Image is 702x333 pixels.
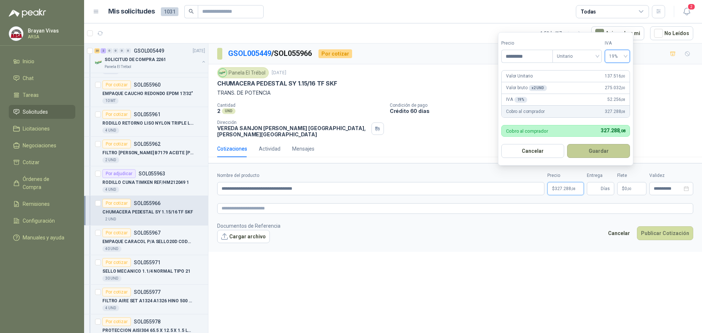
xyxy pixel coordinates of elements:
a: Remisiones [9,197,75,211]
div: Cotizaciones [217,145,247,153]
span: Solicitudes [23,108,48,116]
div: Por cotizar [102,110,131,119]
p: SOL055977 [134,290,161,295]
div: 4 UND [102,128,119,133]
a: Cotizar [9,155,75,169]
p: Valor Unitario [506,73,533,80]
a: Por cotizarSOL055961RODILLO RETORNO LISO NYLON TRIPLE LABERINTO DE 4.1/2 X 31 REF/B4.5-RLN-30-EA ... [84,107,208,137]
p: Condición de pago [390,103,699,108]
a: Por adjudicarSOL055963RODILLO CUNA TIMKEN REF/HM212049 14 UND [84,166,208,196]
span: 327.288 [601,128,625,133]
p: [DATE] [193,48,205,54]
label: Flete [617,172,646,179]
button: Cargar archivo [217,230,270,243]
span: ,08 [571,187,575,191]
button: Cancelar [501,144,564,158]
div: 0 [119,48,125,53]
p: SELLO MECANICO 1.1/4 NORMAL TIPO 21 [102,268,190,275]
p: $ 0,00 [617,182,646,195]
p: SOL055962 [134,141,161,147]
a: GSOL005449 [228,49,271,58]
button: Guardar [567,144,630,158]
span: Unitario [557,51,597,62]
a: Chat [9,71,75,85]
div: Panela El Trébol [217,67,269,78]
div: 0 [113,48,118,53]
p: [DATE] [272,69,286,76]
p: Cantidad [217,103,384,108]
span: 2 [687,3,695,10]
div: 2 UND [102,216,119,222]
label: Precio [501,40,552,47]
a: Por cotizarSOL055977FILTRO AIRE SET A1324 A1326 HINO 500 FC44 UND [84,285,208,314]
span: ,00 [627,187,631,191]
div: x 2 UND [529,85,547,91]
span: $ [622,186,624,191]
span: Negociaciones [23,141,56,150]
a: Por cotizarSOL055967EMPAQUE CARACOL P/A SELLO20D COD920790005 BOMBA HY-FLO 20A-L2 ITEM 1840 UND [84,226,208,255]
a: Licitaciones [9,122,75,136]
a: Inicio [9,54,75,68]
span: Órdenes de Compra [23,175,68,191]
p: FILTRO AIRE SET A1324 A1326 HINO 500 FC4 [102,298,193,304]
label: Precio [547,172,584,179]
p: EMPAQUE CAUCHO REDONDO EPDM 17/32" [102,90,193,97]
button: Publicar Cotización [637,226,693,240]
a: Negociaciones [9,139,75,152]
p: Dirección [217,120,369,125]
a: Configuración [9,214,75,228]
div: 30 UND [102,276,121,281]
div: Por adjudicar [102,169,136,178]
p: Cobro al comprador [506,108,544,115]
p: Valor bruto [506,84,547,91]
p: SOL055971 [134,260,161,265]
label: Nombre del producto [217,172,544,179]
p: SOL055963 [139,171,165,176]
p: FILTRO [PERSON_NAME] B7179 ACEITE [PERSON_NAME] [102,150,193,156]
img: Company Logo [9,27,23,41]
div: 4 UND [102,305,119,311]
div: Todas [581,8,596,16]
p: RODILLO CUNA TIMKEN REF/HM212049 1 [102,179,189,186]
div: 20 [94,48,100,53]
label: Entrega [587,172,614,179]
div: 10 MT [102,98,118,104]
span: Licitaciones [23,125,50,133]
a: Por cotizarSOL055960EMPAQUE CAUCHO REDONDO EPDM 17/32"10 MT [84,77,208,107]
button: Asignado a mi [591,26,644,40]
p: 2 [217,108,220,114]
p: SOL055961 [134,112,161,117]
span: Tareas [23,91,39,99]
p: TRANS. DE POTENCIA [217,89,693,97]
span: Cotizar [23,158,39,166]
a: Solicitudes [9,105,75,119]
label: IVA [605,40,630,47]
p: RODILLO RETORNO LISO NYLON TRIPLE LABERINTO DE 4.1/2 X 31 REF/B4.5-RLN-30-EA USO BANDA 30" [102,120,193,127]
span: Chat [23,74,34,82]
p: Cobro al comprador [506,129,548,133]
img: Logo peakr [9,9,46,18]
a: Por cotizarSOL055971SELLO MECANICO 1.1/4 NORMAL TIPO 2130 UND [84,255,208,285]
a: Por cotizarSOL055962FILTRO [PERSON_NAME] B7179 ACEITE [PERSON_NAME]2 UND [84,137,208,166]
span: Días [601,182,610,195]
span: 137.516 [605,73,625,80]
span: ,08 [621,98,625,102]
a: Por cotizarSOL055966CHUMACERA PEDESTAL SY 1.15/16 TF SKF2 UND [84,196,208,226]
span: Remisiones [23,200,50,208]
p: SOLICITUD DE COMPRA 2261 [105,56,166,63]
button: No Leídos [650,26,693,40]
span: 275.032 [605,84,625,91]
div: Por cotizar [102,199,131,208]
span: 52.256 [607,96,625,103]
img: Company Logo [219,69,227,77]
span: 327.288 [605,108,625,115]
span: search [189,9,194,14]
span: ,08 [619,129,625,133]
span: 1031 [161,7,178,16]
div: Por cotizar [318,49,352,58]
p: VEREDA SANJON [PERSON_NAME] [GEOGRAPHIC_DATA] , [PERSON_NAME][GEOGRAPHIC_DATA] [217,125,369,137]
div: Por cotizar [102,140,131,148]
div: 19 % [514,97,528,103]
p: SOL055978 [134,319,161,324]
div: 0 [107,48,112,53]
